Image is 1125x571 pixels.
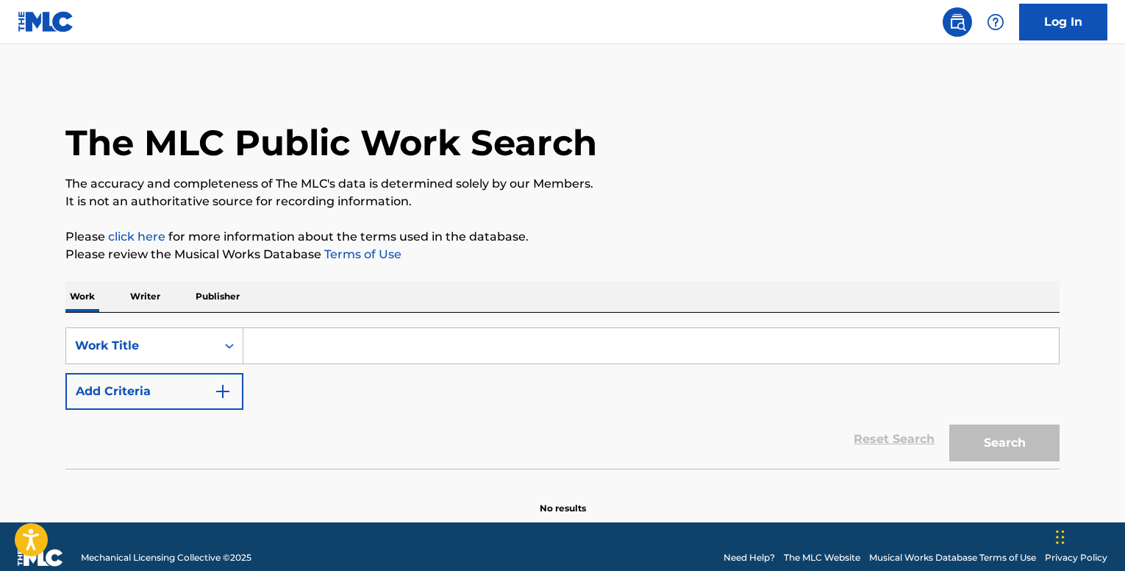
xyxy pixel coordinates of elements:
[724,551,775,564] a: Need Help?
[65,246,1060,263] p: Please review the Musical Works Database
[65,175,1060,193] p: The accuracy and completeness of The MLC's data is determined solely by our Members.
[65,121,597,165] h1: The MLC Public Work Search
[75,337,207,355] div: Work Title
[784,551,860,564] a: The MLC Website
[869,551,1036,564] a: Musical Works Database Terms of Use
[943,7,972,37] a: Public Search
[65,228,1060,246] p: Please for more information about the terms used in the database.
[987,13,1004,31] img: help
[191,281,244,312] p: Publisher
[981,7,1010,37] div: Help
[65,373,243,410] button: Add Criteria
[1019,4,1107,40] a: Log In
[1051,500,1125,571] iframe: Chat Widget
[126,281,165,312] p: Writer
[321,247,401,261] a: Terms of Use
[18,549,63,567] img: logo
[949,13,966,31] img: search
[1045,551,1107,564] a: Privacy Policy
[1056,515,1065,559] div: Drag
[540,484,586,515] p: No results
[65,281,99,312] p: Work
[108,230,165,244] a: click here
[214,383,232,400] img: 9d2ae6d4665cec9f34b9.svg
[81,551,251,564] span: Mechanical Licensing Collective © 2025
[18,11,74,32] img: MLC Logo
[65,327,1060,469] form: Search Form
[65,193,1060,210] p: It is not an authoritative source for recording information.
